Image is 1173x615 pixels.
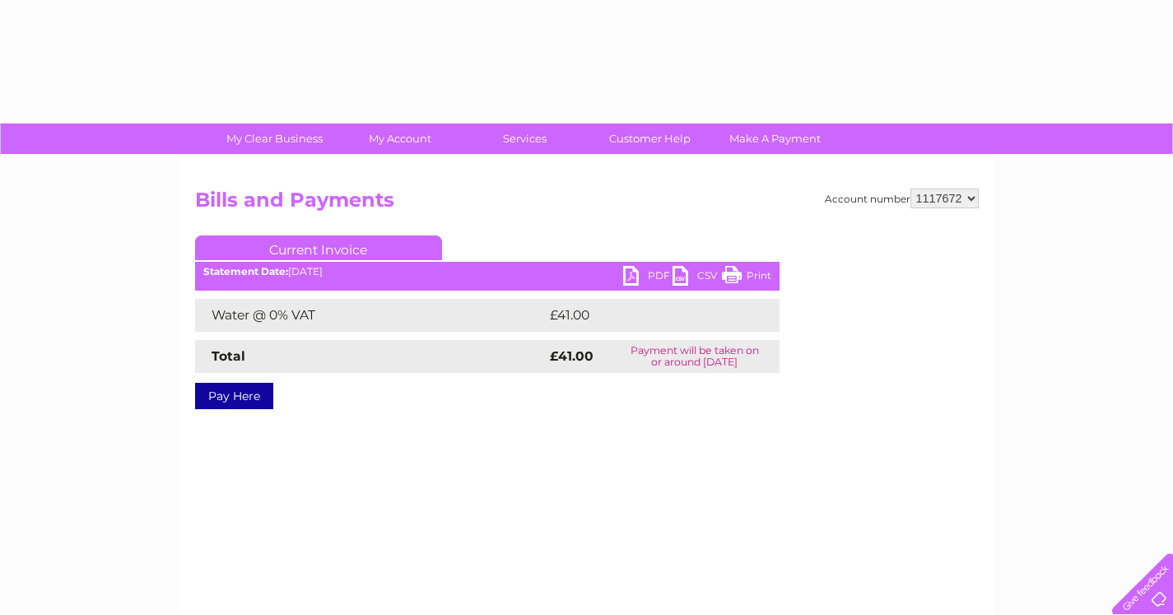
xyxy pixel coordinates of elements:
[195,189,979,220] h2: Bills and Payments
[203,265,288,277] b: Statement Date:
[825,189,979,208] div: Account number
[722,266,771,290] a: Print
[195,235,442,260] a: Current Invoice
[457,123,593,154] a: Services
[707,123,843,154] a: Make A Payment
[623,266,673,290] a: PDF
[332,123,468,154] a: My Account
[195,383,273,409] a: Pay Here
[546,299,745,332] td: £41.00
[550,348,593,364] strong: £41.00
[207,123,342,154] a: My Clear Business
[195,266,780,277] div: [DATE]
[212,348,245,364] strong: Total
[610,340,780,373] td: Payment will be taken on or around [DATE]
[673,266,722,290] a: CSV
[582,123,718,154] a: Customer Help
[195,299,546,332] td: Water @ 0% VAT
